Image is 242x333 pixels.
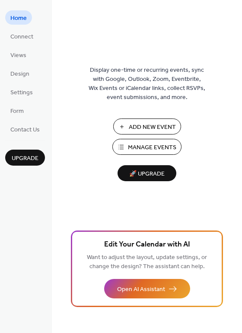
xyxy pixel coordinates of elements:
[112,139,181,155] button: Manage Events
[104,279,190,298] button: Open AI Assistant
[117,285,165,294] span: Open AI Assistant
[5,29,38,43] a: Connect
[89,66,205,102] span: Display one-time or recurring events, sync with Google, Outlook, Zoom, Eventbrite, Wix Events or ...
[123,168,171,180] span: 🚀 Upgrade
[10,14,27,23] span: Home
[5,150,45,166] button: Upgrade
[5,66,35,80] a: Design
[5,103,29,118] a: Form
[5,48,32,62] a: Views
[10,32,33,42] span: Connect
[104,239,190,251] span: Edit Your Calendar with AI
[5,85,38,99] a: Settings
[10,88,33,97] span: Settings
[5,10,32,25] a: Home
[5,122,45,136] a: Contact Us
[128,143,176,152] span: Manage Events
[10,107,24,116] span: Form
[10,70,29,79] span: Design
[113,118,181,134] button: Add New Event
[10,51,26,60] span: Views
[87,252,207,272] span: Want to adjust the layout, update settings, or change the design? The assistant can help.
[129,123,176,132] span: Add New Event
[12,154,38,163] span: Upgrade
[10,125,40,134] span: Contact Us
[118,165,176,181] button: 🚀 Upgrade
